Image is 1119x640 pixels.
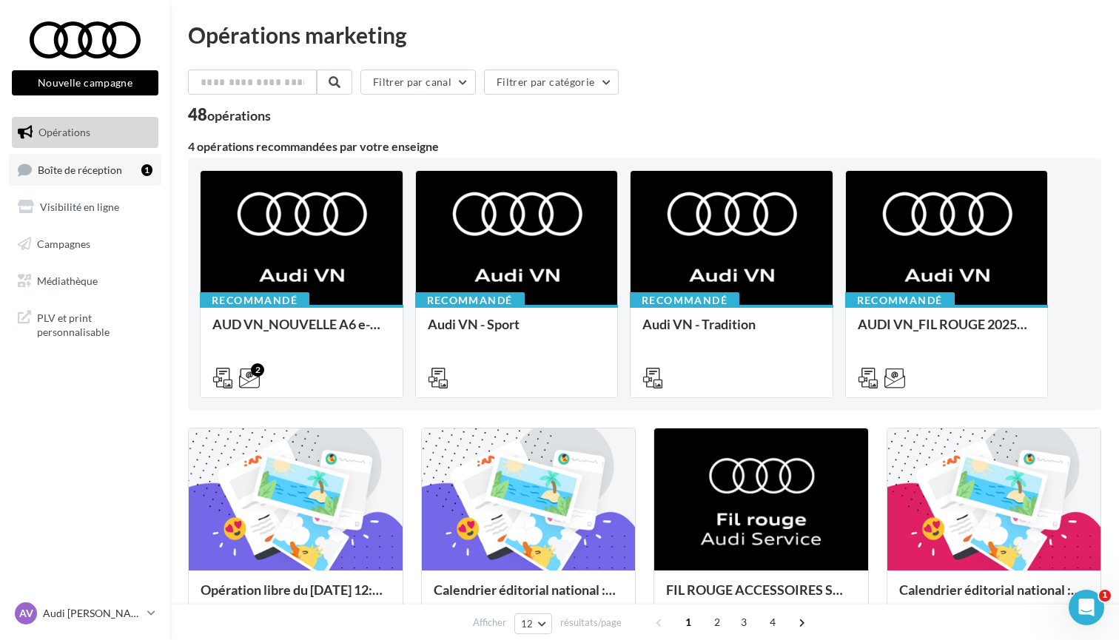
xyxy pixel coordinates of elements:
[188,141,1101,152] div: 4 opérations recommandées par votre enseigne
[9,229,161,260] a: Campagnes
[188,107,271,123] div: 48
[415,292,525,309] div: Recommandé
[207,109,271,122] div: opérations
[666,582,856,612] div: FIL ROUGE ACCESSOIRES SEPTEMBRE - AUDI SERVICE
[12,599,158,627] a: AV Audi [PERSON_NAME]
[676,610,700,634] span: 1
[212,317,391,346] div: AUD VN_NOUVELLE A6 e-tron
[1099,590,1111,602] span: 1
[484,70,619,95] button: Filtrer par catégorie
[9,192,161,223] a: Visibilité en ligne
[845,292,955,309] div: Recommandé
[1069,590,1104,625] iframe: Intercom live chat
[37,308,152,340] span: PLV et print personnalisable
[38,126,90,138] span: Opérations
[514,613,552,634] button: 12
[12,70,158,95] button: Nouvelle campagne
[9,117,161,148] a: Opérations
[38,163,122,175] span: Boîte de réception
[9,154,161,186] a: Boîte de réception1
[201,582,391,612] div: Opération libre du [DATE] 12:06
[560,616,622,630] span: résultats/page
[473,616,506,630] span: Afficher
[732,610,756,634] span: 3
[428,317,606,346] div: Audi VN - Sport
[858,317,1036,346] div: AUDI VN_FIL ROUGE 2025 - A1, Q2, Q3, Q5 et Q4 e-tron
[360,70,476,95] button: Filtrer par canal
[9,302,161,346] a: PLV et print personnalisable
[37,238,90,250] span: Campagnes
[521,618,534,630] span: 12
[43,606,141,621] p: Audi [PERSON_NAME]
[200,292,309,309] div: Recommandé
[188,24,1101,46] div: Opérations marketing
[37,274,98,286] span: Médiathèque
[9,266,161,297] a: Médiathèque
[630,292,739,309] div: Recommandé
[761,610,784,634] span: 4
[19,606,33,621] span: AV
[705,610,729,634] span: 2
[642,317,821,346] div: Audi VN - Tradition
[251,363,264,377] div: 2
[899,582,1089,612] div: Calendrier éditorial national : semaines du 04.08 au 25.08
[434,582,624,612] div: Calendrier éditorial national : semaine du 25.08 au 31.08
[40,201,119,213] span: Visibilité en ligne
[141,164,152,176] div: 1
